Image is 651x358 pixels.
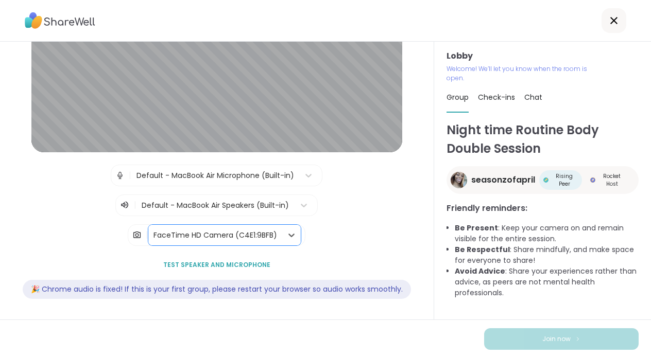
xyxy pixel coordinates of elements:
span: | [146,225,148,245]
span: | [129,165,131,186]
div: FaceTime HD Camera (C4E1:9BFB) [153,230,277,241]
img: ShareWell Logomark [575,336,581,342]
img: Microphone [115,165,125,186]
b: Be Respectful [455,244,510,255]
b: Be Present [455,223,498,233]
button: Join now [484,328,639,350]
span: Test speaker and microphone [163,260,270,270]
li: : Keep your camera on and remain visible for the entire session. [455,223,639,244]
img: Rising Peer [543,177,549,183]
img: seasonzofapril [451,172,467,188]
span: Rising Peer [551,172,578,188]
span: Join now [542,334,571,344]
span: Rocket Host [597,172,626,188]
a: seasonzofaprilseasonzofaprilRising PeerRising PeerRocket HostRocket Host [447,166,639,194]
li: : Share your experiences rather than advice, as peers are not mental health professionals. [455,266,639,298]
div: 🎉 Chrome audio is fixed! If this is your first group, please restart your browser so audio works ... [23,280,411,299]
h3: Friendly reminders: [447,202,639,214]
span: | [134,199,136,211]
h1: Night time Routine Body Double Session [447,121,639,158]
b: Avoid Advice [455,266,505,276]
h3: Lobby [447,50,639,62]
p: Welcome! We’ll let you know when the room is open. [447,64,595,83]
img: Rocket Host [590,177,595,183]
span: Check-ins [478,92,515,102]
span: Group [447,92,469,102]
div: Default - MacBook Air Microphone (Built-in) [136,170,294,181]
img: Camera [132,225,142,245]
img: ShareWell Logo [25,9,95,32]
span: Chat [524,92,542,102]
span: seasonzofapril [471,174,535,186]
li: : Share mindfully, and make space for everyone to share! [455,244,639,266]
button: Test speaker and microphone [159,254,275,276]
